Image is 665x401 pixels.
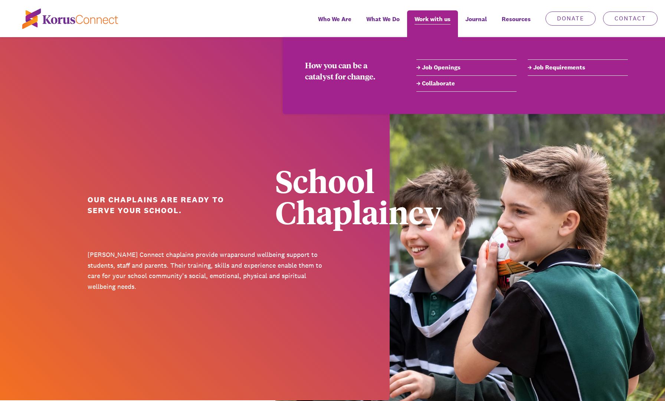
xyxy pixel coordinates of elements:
[528,63,628,72] a: Job Requirements
[311,10,359,37] a: Who We Are
[415,14,451,25] span: Work with us
[465,14,487,25] span: Journal
[359,10,407,37] a: What We Do
[603,12,658,26] a: Contact
[407,10,458,37] a: Work with us
[88,250,327,292] p: [PERSON_NAME] Connect chaplains provide wraparound wellbeing support to students, staff and paren...
[305,59,394,82] div: How you can be a catalyst for change.
[22,9,118,29] img: korus-connect%2Fc5177985-88d5-491d-9cd7-4a1febad1357_logo.svg
[366,14,400,25] span: What We Do
[275,165,515,227] div: School Chaplaincy
[416,63,517,72] a: Job Openings
[416,79,517,88] a: Collaborate
[88,194,264,216] h1: Our chaplains are ready to serve your school.
[494,10,538,37] div: Resources
[546,12,596,26] a: Donate
[458,10,494,37] a: Journal
[318,14,351,25] span: Who We Are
